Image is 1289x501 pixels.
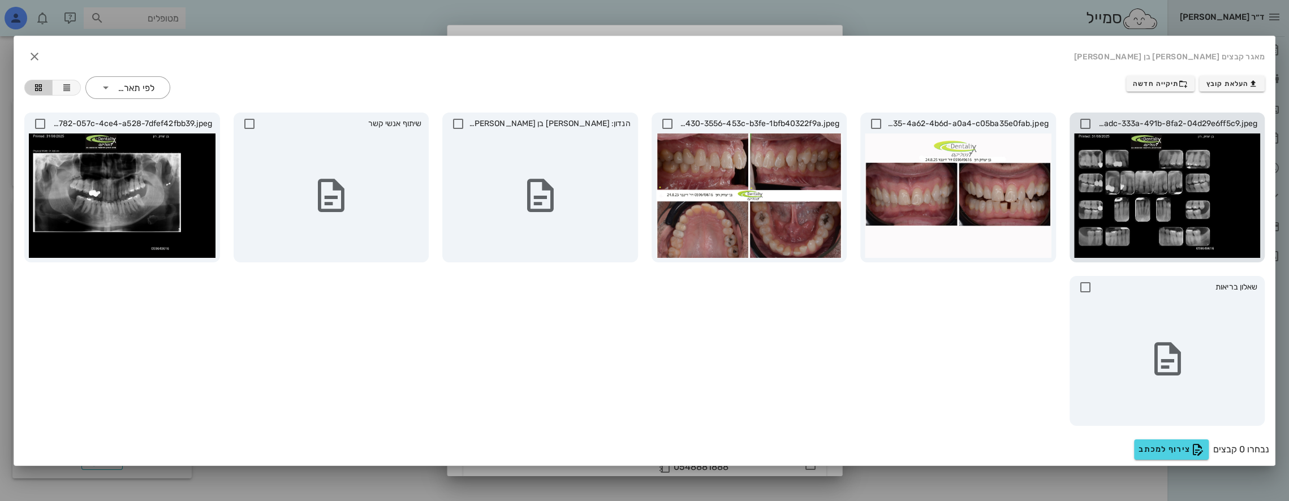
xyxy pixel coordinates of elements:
span: 32d9c430-3556-453c-b3fe-1bfb40322f9a.jpeg [677,118,840,130]
span: 1050eadc-333a-491b-8fa2-04d29e6ff5c9.jpeg [1095,118,1258,130]
span: הנדון: [PERSON_NAME] בן [PERSON_NAME] - ת.ז. 059649616 [468,118,631,130]
span: נבחרו 0 קבצים [1213,443,1269,456]
span: 1a882782-057c-4ce4-a528-7dfef42fbb39.jpeg [50,118,213,130]
button: צירוף למכתב [1134,439,1209,460]
div: לפי תאריך [85,76,170,99]
button: העלאת קובץ [1199,76,1265,92]
button: תיקייה חדשה [1126,76,1195,92]
span: העלאת קובץ [1206,79,1258,88]
span: תיקייה חדשה [1133,79,1188,88]
span: שיתוף אנשי קשר [259,118,422,130]
span: 05139a35-4a62-4b6d-a0a4-c05ba35e0fab.jpeg [886,118,1049,130]
span: שאלון בריאות [1095,281,1258,293]
div: לפי תאריך [117,83,154,93]
span: צירוף למכתב [1139,443,1204,456]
